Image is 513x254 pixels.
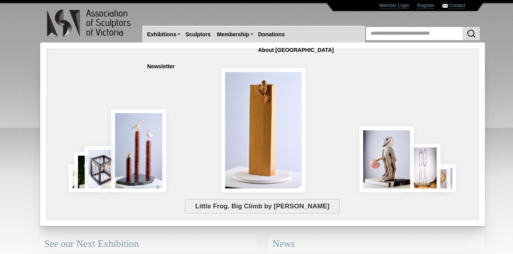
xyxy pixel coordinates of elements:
[417,3,435,9] a: Register
[144,59,178,74] a: Newsletter
[449,3,465,9] a: Contact
[442,4,448,8] img: Contact ASV
[405,144,440,192] img: Swingers
[379,3,409,9] a: Member Login
[467,29,476,38] img: Search
[182,27,214,42] a: Sculptors
[221,68,305,192] img: Little Frog. Big Climb
[255,43,337,57] a: About [GEOGRAPHIC_DATA]
[436,164,456,192] img: Waiting together for the Home coming
[185,199,340,213] span: Little Frog. Big Climb by [PERSON_NAME]
[359,126,414,192] img: Let There Be Light
[46,8,132,39] img: logo.png
[144,27,179,42] a: Exhibitions
[214,27,252,42] a: Membership
[111,109,167,192] img: Rising Tides
[255,27,288,42] a: Donations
